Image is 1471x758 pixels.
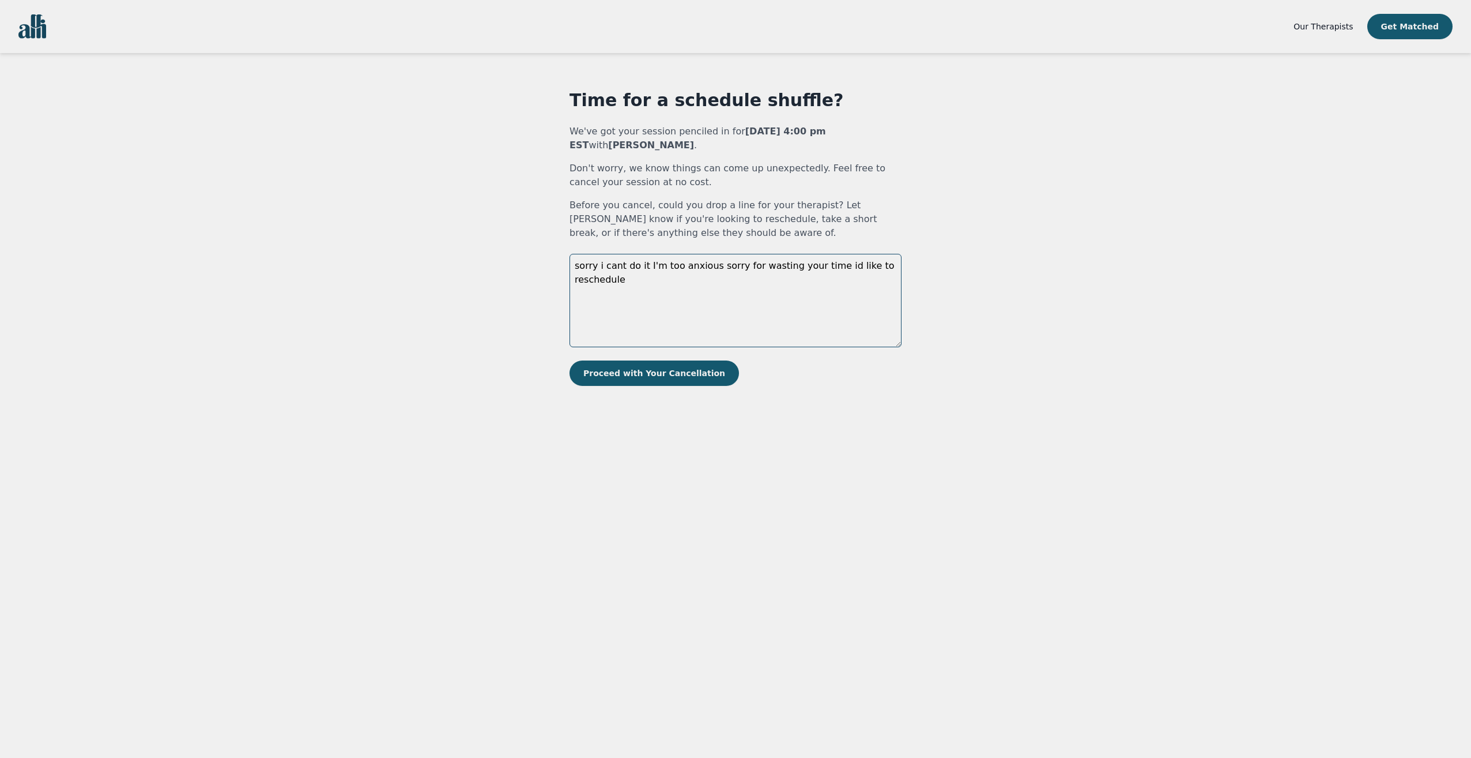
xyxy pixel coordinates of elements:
button: Proceed with Your Cancellation [569,361,739,386]
p: We've got your session penciled in for with . [569,125,902,152]
textarea: sorry i cant do it I'm too anxious sorry for wasting your time id like to reschedule [569,254,902,347]
p: Don't worry, we know things can come up unexpectedly. Feel free to cancel your session at no cost. [569,162,902,189]
img: alli logo [18,14,46,39]
a: Our Therapists [1293,20,1353,33]
p: Before you cancel, could you drop a line for your therapist? Let [PERSON_NAME] know if you're loo... [569,198,902,240]
h1: Time for a schedule shuffle? [569,90,902,111]
button: Get Matched [1367,14,1453,39]
b: [PERSON_NAME] [608,140,694,151]
span: Our Therapists [1293,22,1353,31]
